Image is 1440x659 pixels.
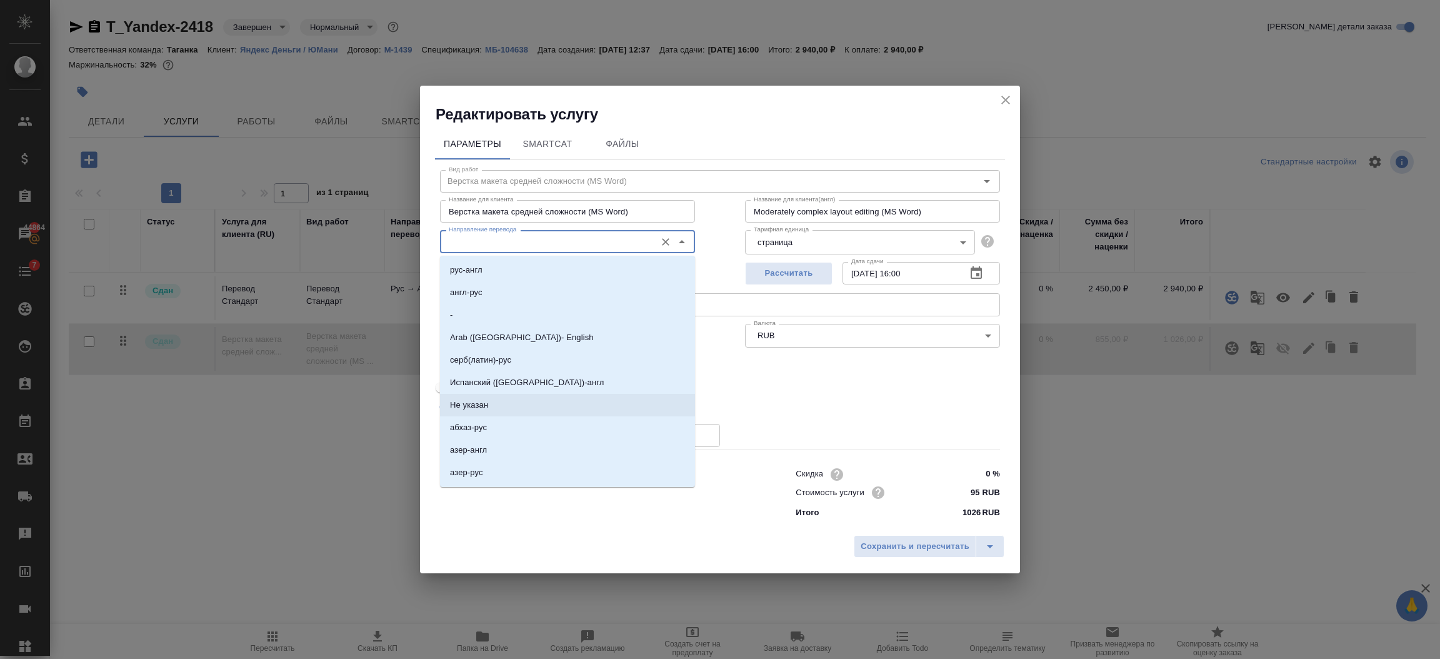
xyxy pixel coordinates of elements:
[657,233,674,251] button: Очистить
[592,136,652,152] span: Файлы
[450,421,487,434] p: абхаз-рус
[450,286,482,299] p: англ-рус
[861,540,969,554] span: Сохранить и пересчитать
[745,230,975,254] div: страница
[517,136,577,152] span: SmartCat
[436,104,1020,124] h2: Редактировать услугу
[450,264,482,276] p: рус-англ
[450,354,511,366] p: cерб(латин)-рус
[996,91,1015,109] button: close
[752,266,826,281] span: Рассчитать
[854,535,1004,558] div: split button
[953,465,1000,483] input: ✎ Введи что-нибудь
[754,330,778,341] button: RUB
[450,331,594,344] p: Arab ([GEOGRAPHIC_DATA])- English
[796,468,823,480] p: Скидка
[450,444,487,456] p: азер-англ
[796,506,819,519] p: Итого
[450,466,483,479] p: азер-рус
[796,486,864,499] p: Стоимость услуги
[673,233,691,251] button: Close
[982,506,1000,519] p: RUB
[962,506,981,519] p: 1026
[450,376,604,389] p: Испанский ([GEOGRAPHIC_DATA])-англ
[745,324,1000,348] div: RUB
[442,136,502,152] span: Параметры
[440,365,1000,380] h4: Расчет стоимости
[745,262,832,285] button: Рассчитать
[953,483,1000,501] input: ✎ Введи что-нибудь
[450,309,452,321] p: -
[854,535,976,558] button: Сохранить и пересчитать
[754,237,796,248] button: страница
[450,399,488,411] p: Не указан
